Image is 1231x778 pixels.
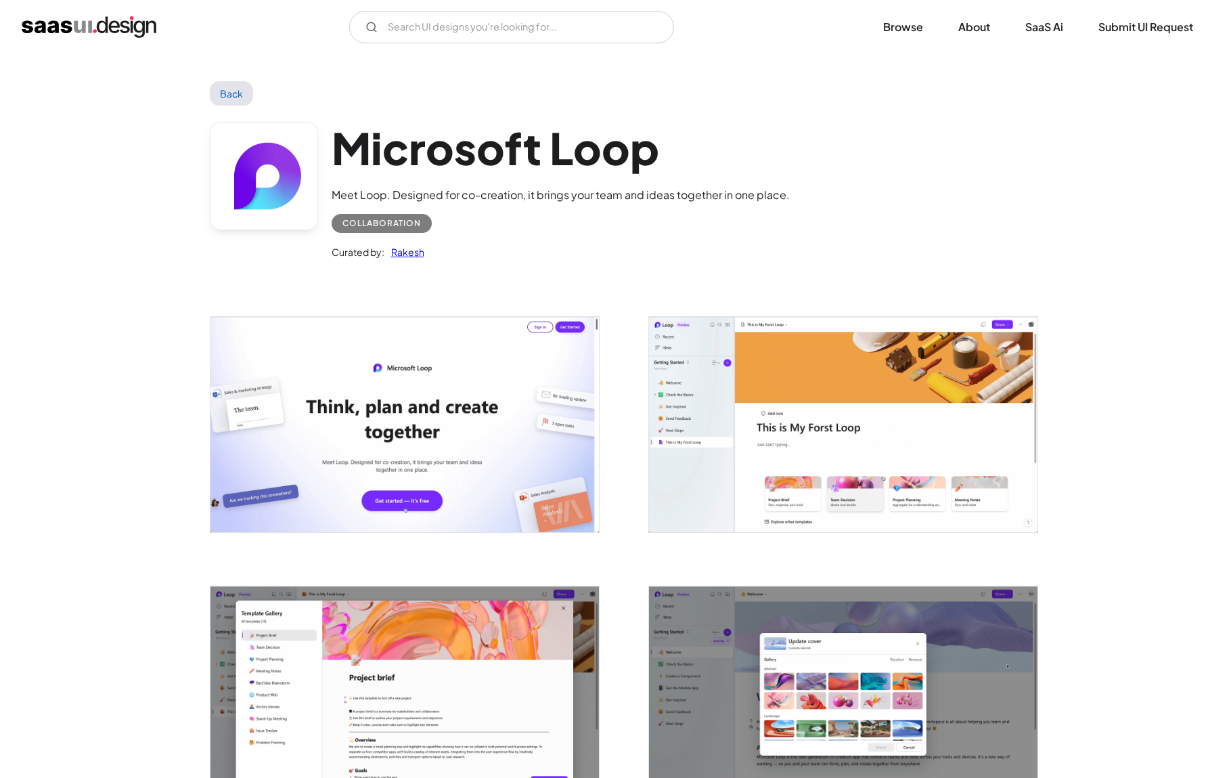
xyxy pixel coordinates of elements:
div: Curated by: [332,244,384,260]
img: 641bcfa1362b21e38e1697d5_Microsoft%20Loop%20-%20First%20Loop.png [649,317,1037,532]
div: Meet Loop. Designed for co-creation, it brings your team and ideas together in one place. [332,187,790,203]
div: Collaboration [342,215,421,232]
a: About [942,12,1006,42]
a: Submit UI Request [1082,12,1209,42]
a: Rakesh [384,244,424,260]
a: SaaS Ai [1009,12,1079,42]
a: Browse [867,12,939,42]
img: 641bcfa2200c82cd933b5672_Microsoft%20Loop%20-%20Home%20Screen.png [210,317,599,532]
a: Back [210,81,254,106]
input: Search UI designs you're looking for... [349,11,674,43]
h1: Microsoft Loop [332,122,790,174]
